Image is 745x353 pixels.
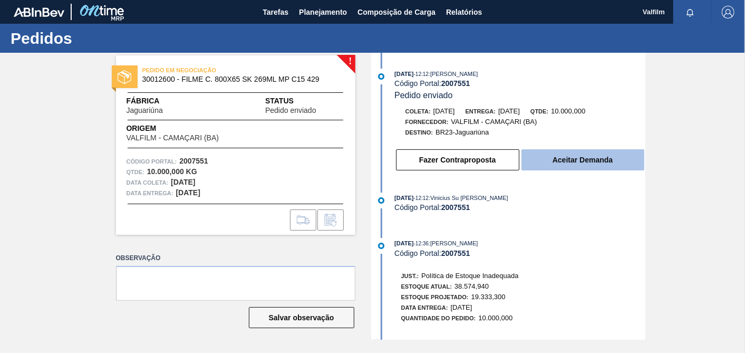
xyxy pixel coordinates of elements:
[405,108,431,115] span: Coleta:
[454,282,489,290] span: 38.574,940
[127,107,163,115] span: Jaguariúna
[436,128,489,136] span: BR23-Jaguariúna
[394,240,413,246] span: [DATE]
[127,156,177,167] span: Código Portal:
[401,304,448,311] span: Data Entrega:
[142,65,290,75] span: PEDIDO EM NEGOCIAÇÃO
[441,203,470,212] strong: 2007551
[394,91,452,100] span: Pedido enviado
[414,241,429,246] span: - 12:36
[451,303,472,311] span: [DATE]
[127,188,173,198] span: Data entrega:
[394,79,645,88] div: Código Portal:
[530,108,548,115] span: Qtde:
[396,149,519,170] button: Fazer Contraproposta
[421,272,518,280] span: Política de Estoque Inadequada
[127,134,219,142] span: VALFILM - CAMAÇARI (BA)
[429,195,508,201] span: : Vinicius Su [PERSON_NAME]
[357,6,436,18] span: Composição de Carga
[466,108,496,115] span: Entrega:
[405,129,433,136] span: Destino:
[446,6,482,18] span: Relatórios
[290,209,316,231] div: Ir para Composição de Carga
[263,6,288,18] span: Tarefas
[11,32,198,44] h1: Pedidos
[179,157,208,165] strong: 2007551
[176,188,200,197] strong: [DATE]
[498,107,520,115] span: [DATE]
[401,315,476,321] span: Quantidade do Pedido:
[401,294,469,300] span: Estoque Projetado:
[551,107,585,115] span: 10.000,000
[414,71,429,77] span: - 12:12
[394,249,645,257] div: Código Portal:
[127,167,144,177] span: Qtde :
[127,123,249,134] span: Origem
[265,107,316,115] span: Pedido enviado
[401,283,452,290] span: Estoque Atual:
[471,293,505,301] span: 19.333,300
[142,75,334,83] span: 30012600 - FILME C. 800X65 SK 269ML MP C15 429
[118,70,131,84] img: status
[147,167,197,176] strong: 10.000,000 KG
[521,149,644,170] button: Aceitar Demanda
[673,5,707,20] button: Notificações
[441,249,470,257] strong: 2007551
[127,96,196,107] span: Fábrica
[265,96,344,107] span: Status
[722,6,734,18] img: Logout
[127,177,169,188] span: Data coleta:
[433,107,455,115] span: [DATE]
[171,178,195,186] strong: [DATE]
[394,71,413,77] span: [DATE]
[478,314,512,322] span: 10.000,000
[401,273,419,279] span: Just.:
[394,195,413,201] span: [DATE]
[451,118,537,126] span: VALFILM - CAMAÇARI (BA)
[378,73,384,80] img: atual
[441,79,470,88] strong: 2007551
[14,7,64,17] img: TNhmsLtSVTkK8tSr43FrP2fwEKptu5GPRR3wAAAABJRU5ErkJggg==
[317,209,344,231] div: Informar alteração no pedido
[299,6,347,18] span: Planejamento
[394,203,645,212] div: Código Portal:
[378,197,384,204] img: atual
[429,71,478,77] span: : [PERSON_NAME]
[116,251,355,266] label: Observação
[405,119,449,125] span: Fornecedor:
[414,195,429,201] span: - 12:12
[378,243,384,249] img: atual
[249,307,354,328] button: Salvar observação
[429,240,478,246] span: : [PERSON_NAME]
